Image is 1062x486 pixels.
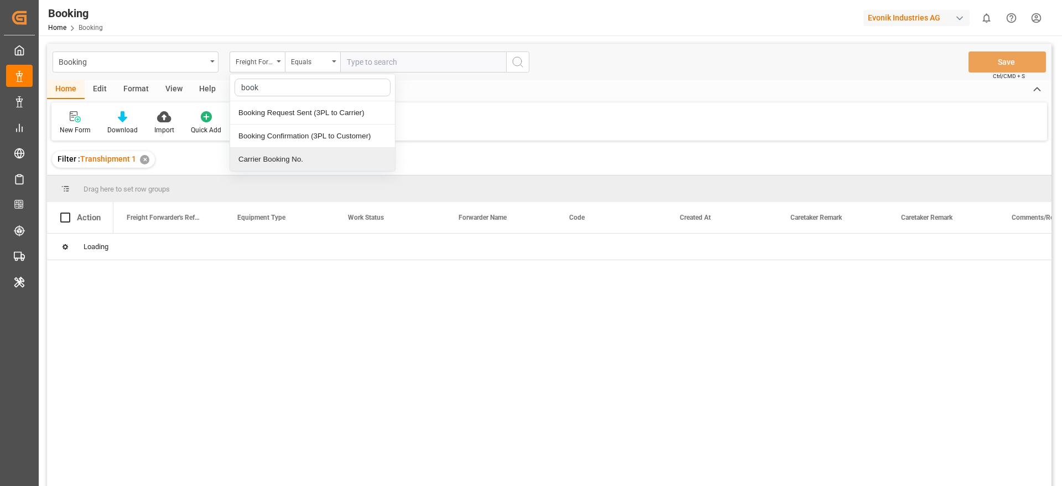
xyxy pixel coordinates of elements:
span: Created At [680,214,711,221]
div: Quick Add [191,125,221,135]
span: Caretaker Remark [901,214,952,221]
button: close menu [230,51,285,73]
input: Search [235,79,391,96]
span: Filter : [58,154,80,163]
div: Format [115,80,157,99]
button: Help Center [999,6,1024,30]
div: Help [191,80,224,99]
input: Type to search [340,51,506,73]
div: Home [47,80,85,99]
button: Save [969,51,1046,73]
div: Freight Forwarder's Reference No. [236,54,273,67]
div: Import [154,125,174,135]
span: Caretaker Remark [790,214,842,221]
span: Transhipment 1 [80,154,136,163]
a: Home [48,24,66,32]
div: New Form [60,125,91,135]
span: Ctrl/CMD + S [993,72,1025,80]
span: Freight Forwarder's Reference No. [127,214,201,221]
div: Booking [59,54,206,68]
button: Evonik Industries AG [863,7,974,28]
span: Drag here to set row groups [84,185,170,193]
div: Booking Request Sent (3PL to Carrier) [230,101,395,125]
button: search button [506,51,529,73]
div: Equals [291,54,329,67]
span: Code [569,214,585,221]
div: ✕ [140,155,149,164]
button: open menu [53,51,218,73]
div: View [157,80,191,99]
div: Download [107,125,138,135]
div: Action [77,213,101,223]
span: Forwarder Name [459,214,507,221]
div: Booking Confirmation (3PL to Customer) [230,125,395,148]
button: show 0 new notifications [974,6,999,30]
span: Equipment Type [237,214,285,221]
div: Booking [48,5,103,22]
div: Edit [85,80,115,99]
div: Carrier Booking No. [230,148,395,171]
button: open menu [285,51,340,73]
div: Evonik Industries AG [863,10,970,26]
span: Loading [84,242,108,251]
span: Work Status [348,214,384,221]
